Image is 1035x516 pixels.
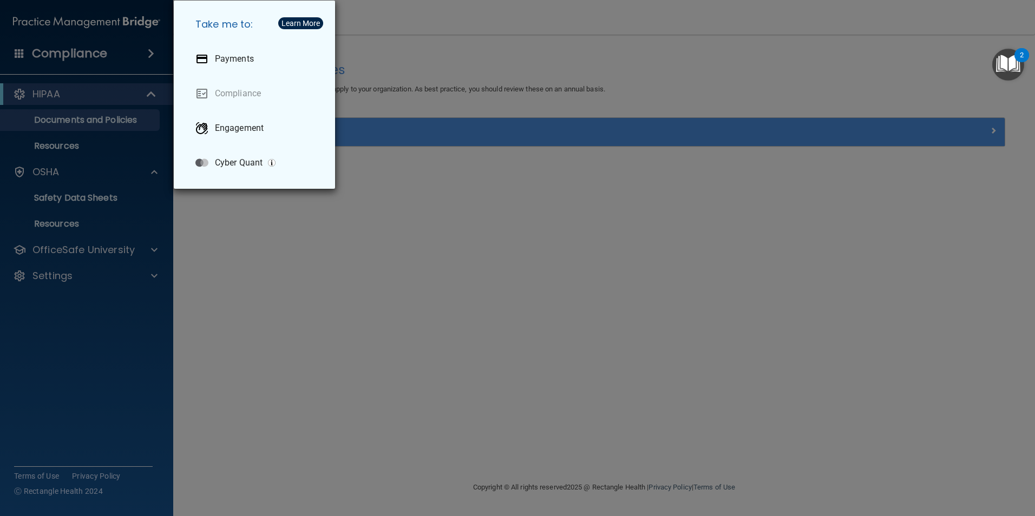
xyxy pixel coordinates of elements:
[1020,55,1024,69] div: 2
[187,78,326,109] a: Compliance
[187,44,326,74] a: Payments
[187,9,326,39] h5: Take me to:
[187,113,326,143] a: Engagement
[281,19,320,27] div: Learn More
[215,54,254,64] p: Payments
[992,49,1024,81] button: Open Resource Center, 2 new notifications
[187,148,326,178] a: Cyber Quant
[215,157,263,168] p: Cyber Quant
[215,123,264,134] p: Engagement
[278,17,323,29] button: Learn More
